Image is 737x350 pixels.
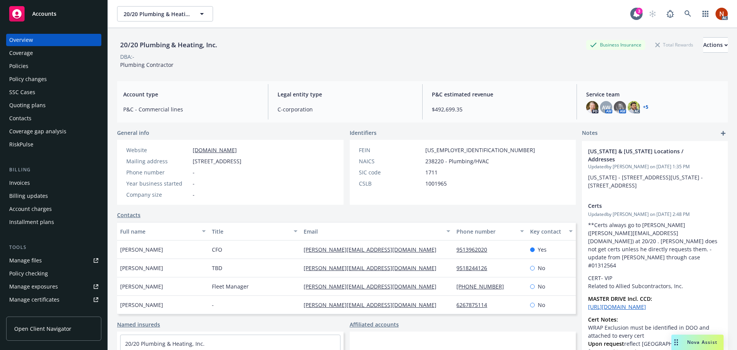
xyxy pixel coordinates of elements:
p: [US_STATE] - [STREET_ADDRESS][US_STATE] - [STREET_ADDRESS] [588,173,722,189]
span: - [193,191,195,199]
span: Manage exposures [6,280,101,293]
span: Accounts [32,11,56,17]
a: Policy changes [6,73,101,85]
a: Manage claims [6,307,101,319]
div: Website [126,146,190,154]
a: +5 [643,105,648,109]
a: Start snowing [645,6,660,22]
a: [PERSON_NAME][EMAIL_ADDRESS][DOMAIN_NAME] [304,246,443,253]
button: 20/20 Plumbing & Heating, Inc. [117,6,213,22]
span: Certs [588,202,702,210]
div: 3 [636,8,643,15]
div: Quoting plans [9,99,46,111]
div: Installment plans [9,216,54,228]
span: 1001965 [425,179,447,187]
span: Identifiers [350,129,377,137]
a: 20/20 Plumbing & Heating, Inc. [125,340,205,347]
span: CFO [212,245,222,254]
a: add [719,129,728,138]
span: [PERSON_NAME] [120,264,163,272]
p: **Certs always go to [PERSON_NAME] ([PERSON_NAME][EMAIL_ADDRESS][DOMAIN_NAME]) at 20/20 . [PERSON... [588,221,722,269]
div: Manage files [9,254,42,267]
span: Account type [123,90,259,98]
img: photo [628,101,640,113]
div: Key contact [530,227,564,236]
span: Legal entity type [278,90,413,98]
a: RiskPulse [6,138,101,151]
a: Coverage [6,47,101,59]
span: Plumbing Contractor [120,61,174,68]
div: SIC code [359,168,422,176]
button: Key contact [527,222,576,241]
div: Coverage [9,47,33,59]
a: Switch app [698,6,713,22]
span: P&C - Commercial lines [123,105,259,113]
button: Full name [117,222,209,241]
div: Manage claims [9,307,48,319]
div: Mailing address [126,157,190,165]
a: Policy checking [6,267,101,280]
a: Accounts [6,3,101,25]
a: 9518244126 [456,264,493,272]
span: No [538,264,545,272]
a: Named insureds [117,320,160,328]
a: [URL][DOMAIN_NAME] [588,303,646,310]
div: Overview [9,34,33,46]
span: 20/20 Plumbing & Heating, Inc. [124,10,190,18]
span: TBD [212,264,222,272]
a: Overview [6,34,101,46]
a: Contacts [6,112,101,124]
div: Actions [703,38,728,52]
img: photo [614,101,626,113]
a: Affiliated accounts [350,320,399,328]
div: Invoices [9,177,30,189]
a: 9513962020 [456,246,493,253]
span: [PERSON_NAME] [120,301,163,309]
img: photo [716,8,728,20]
div: DBA: - [120,53,134,61]
strong: Upon request [588,340,624,347]
img: photo [586,101,598,113]
div: Billing updates [9,190,48,202]
span: - [193,168,195,176]
div: Company size [126,191,190,199]
div: Phone number [456,227,515,236]
span: $492,699.35 [432,105,567,113]
a: Account charges [6,203,101,215]
a: Manage certificates [6,294,101,306]
a: 6267875114 [456,301,493,309]
div: Policy changes [9,73,47,85]
p: CERT- VIP Related to Allied Subcontractors, Inc. [588,274,722,290]
div: RiskPulse [9,138,33,151]
div: Full name [120,227,197,236]
div: SSC Cases [9,86,35,98]
strong: MASTER DRIVE Incl. CCD: [588,295,652,302]
a: [PERSON_NAME][EMAIL_ADDRESS][DOMAIN_NAME] [304,283,443,290]
a: Search [680,6,696,22]
span: Nova Assist [687,339,717,345]
div: Manage exposures [9,280,58,293]
a: Coverage gap analysis [6,125,101,138]
a: Invoices [6,177,101,189]
a: [PERSON_NAME][EMAIL_ADDRESS][DOMAIN_NAME] [304,264,443,272]
span: P&C estimated revenue [432,90,567,98]
div: Title [212,227,289,236]
div: Tools [6,244,101,251]
span: Fleet Manager [212,282,249,290]
a: Quoting plans [6,99,101,111]
span: General info [117,129,149,137]
a: [DOMAIN_NAME] [193,146,237,154]
a: Billing updates [6,190,101,202]
a: SSC Cases [6,86,101,98]
span: AW [602,103,610,111]
div: CSLB [359,179,422,187]
span: [US_EMPLOYER_IDENTIFICATION_NUMBER] [425,146,535,154]
span: [US_STATE] & [US_STATE] Locations / Addresses [588,147,702,163]
span: Yes [538,245,547,254]
div: Business Insurance [586,40,645,50]
div: Drag to move [671,335,681,350]
a: Installment plans [6,216,101,228]
button: Nova Assist [671,335,724,350]
a: [PERSON_NAME][EMAIL_ADDRESS][DOMAIN_NAME] [304,301,443,309]
div: FEIN [359,146,422,154]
